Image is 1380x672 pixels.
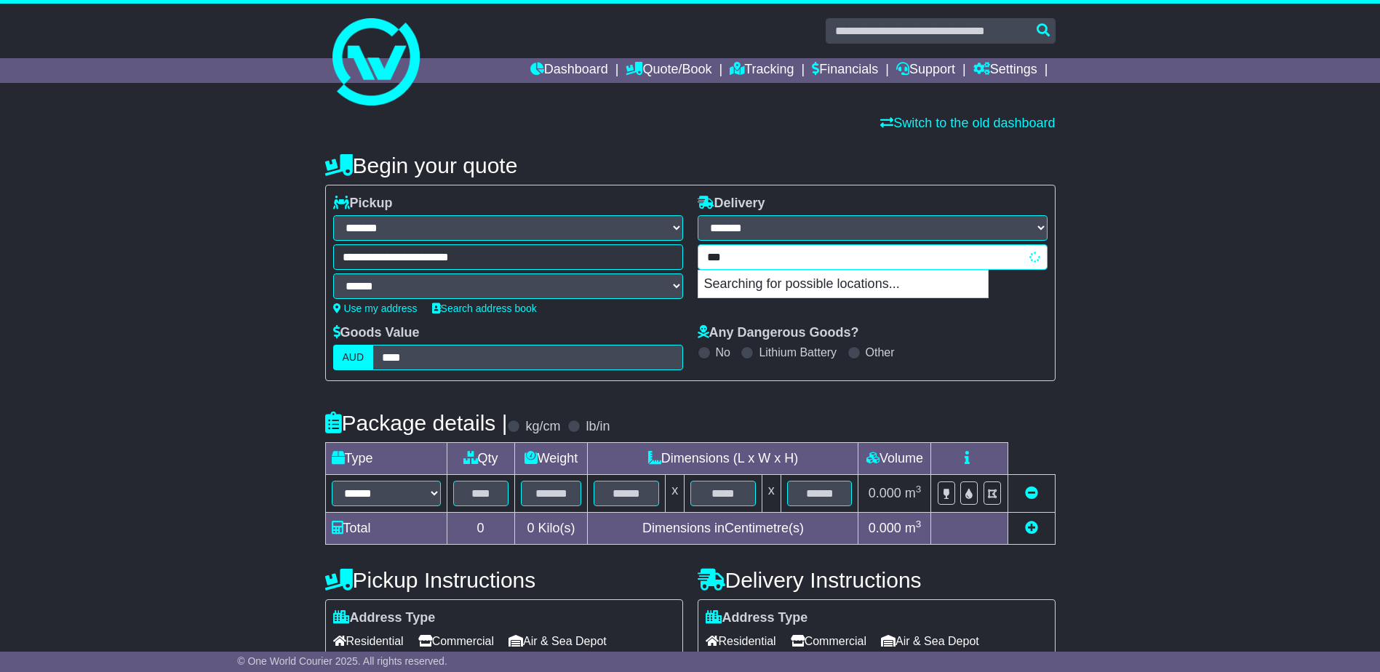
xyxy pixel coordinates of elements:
[432,303,537,314] a: Search address book
[759,345,837,359] label: Lithium Battery
[698,568,1056,592] h4: Delivery Instructions
[333,630,404,652] span: Residential
[730,58,794,83] a: Tracking
[325,568,683,592] h4: Pickup Instructions
[698,271,988,298] p: Searching for possible locations...
[1025,486,1038,500] a: Remove this item
[418,630,494,652] span: Commercial
[866,345,895,359] label: Other
[333,303,418,314] a: Use my address
[858,443,931,475] td: Volume
[905,521,922,535] span: m
[325,153,1056,177] h4: Begin your quote
[762,475,781,513] td: x
[237,655,447,667] span: © One World Courier 2025. All rights reserved.
[325,411,508,435] h4: Package details |
[869,521,901,535] span: 0.000
[706,630,776,652] span: Residential
[447,443,514,475] td: Qty
[869,486,901,500] span: 0.000
[896,58,955,83] a: Support
[880,116,1055,130] a: Switch to the old dashboard
[706,610,808,626] label: Address Type
[527,521,534,535] span: 0
[716,345,730,359] label: No
[698,196,765,212] label: Delivery
[525,419,560,435] label: kg/cm
[881,630,979,652] span: Air & Sea Depot
[514,443,588,475] td: Weight
[588,443,858,475] td: Dimensions (L x W x H)
[973,58,1037,83] a: Settings
[916,519,922,529] sup: 3
[333,325,420,341] label: Goods Value
[333,196,393,212] label: Pickup
[812,58,878,83] a: Financials
[905,486,922,500] span: m
[1025,521,1038,535] a: Add new item
[666,475,685,513] td: x
[325,443,447,475] td: Type
[791,630,866,652] span: Commercial
[586,419,610,435] label: lb/in
[588,513,858,545] td: Dimensions in Centimetre(s)
[333,345,374,370] label: AUD
[514,513,588,545] td: Kilo(s)
[698,244,1048,270] typeahead: Please provide city
[325,513,447,545] td: Total
[333,610,436,626] label: Address Type
[626,58,711,83] a: Quote/Book
[508,630,607,652] span: Air & Sea Depot
[447,513,514,545] td: 0
[530,58,608,83] a: Dashboard
[916,484,922,495] sup: 3
[698,325,859,341] label: Any Dangerous Goods?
